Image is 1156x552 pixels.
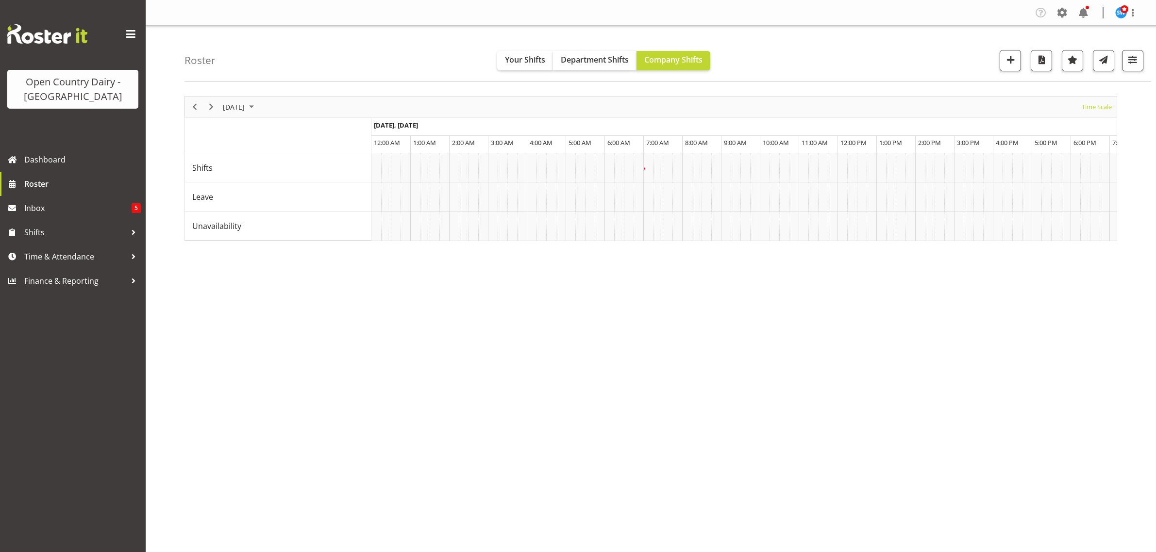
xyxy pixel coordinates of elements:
[132,203,141,213] span: 5
[24,274,126,288] span: Finance & Reporting
[505,54,545,65] span: Your Shifts
[561,54,629,65] span: Department Shifts
[1031,50,1052,71] button: Download a PDF of the roster according to the set date range.
[184,96,1117,241] div: Timeline Week of August 20, 2025
[24,177,141,191] span: Roster
[1122,50,1143,71] button: Filter Shifts
[184,55,216,66] h4: Roster
[24,201,132,215] span: Inbox
[24,152,141,167] span: Dashboard
[1062,50,1083,71] button: Highlight an important date within the roster.
[1093,50,1114,71] button: Send a list of all shifts for the selected filtered period to all rostered employees.
[1000,50,1021,71] button: Add a new shift
[24,249,126,264] span: Time & Attendance
[497,51,553,70] button: Your Shifts
[644,54,703,65] span: Company Shifts
[17,75,129,104] div: Open Country Dairy - [GEOGRAPHIC_DATA]
[1115,7,1127,18] img: steve-webb7510.jpg
[553,51,637,70] button: Department Shifts
[7,24,87,44] img: Rosterit website logo
[24,225,126,240] span: Shifts
[637,51,710,70] button: Company Shifts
